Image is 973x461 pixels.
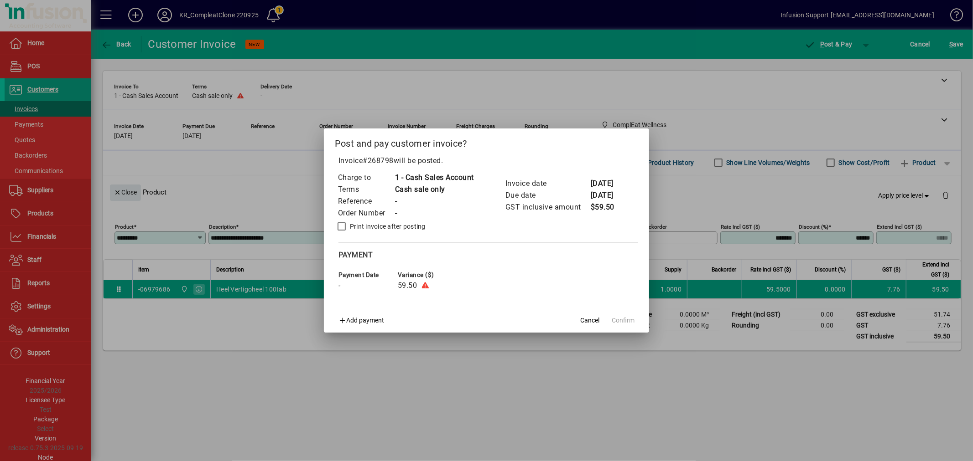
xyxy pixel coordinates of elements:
[398,282,417,290] span: 59.50
[338,195,395,207] td: Reference
[335,312,388,329] button: Add payment
[338,251,373,259] span: Payment
[338,271,393,278] span: Payment date
[505,178,590,190] td: Invoice date
[590,178,627,190] td: [DATE]
[338,282,341,290] span: -
[338,207,395,219] td: Order Number
[398,271,453,278] span: Variance ($)
[590,201,627,213] td: $59.50
[395,184,474,195] td: Cash sale only
[395,195,474,207] td: -
[363,156,394,165] span: #268798
[335,155,638,166] p: Invoice will be posted .
[338,184,395,195] td: Terms
[324,128,649,155] h2: Post and pay customer invoice?
[347,317,385,324] span: Add payment
[338,172,395,184] td: Charge to
[580,316,599,325] span: Cancel
[575,312,604,329] button: Cancel
[590,190,627,201] td: [DATE]
[505,190,590,201] td: Due date
[505,201,590,213] td: GST inclusive amount
[395,172,474,184] td: 1 - Cash Sales Account
[348,222,426,231] label: Print invoice after posting
[395,207,474,219] td: -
